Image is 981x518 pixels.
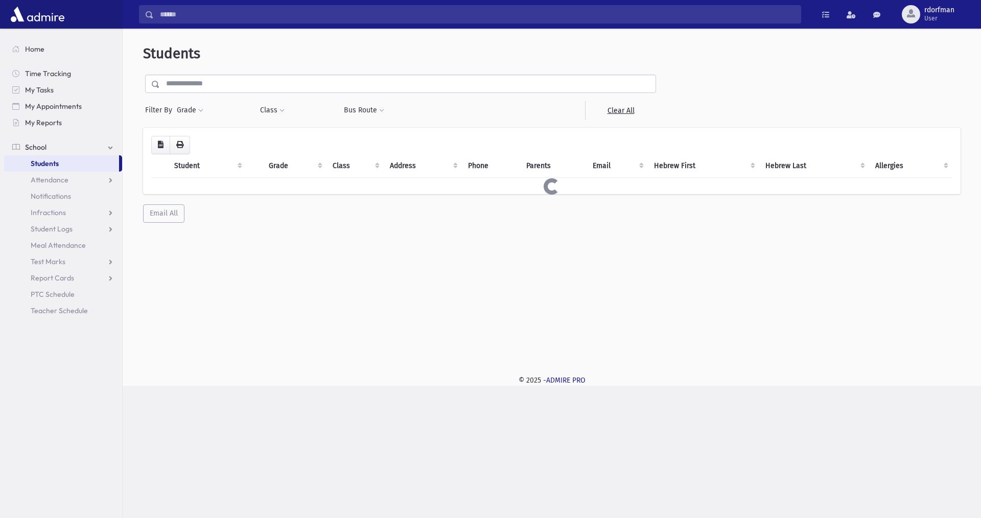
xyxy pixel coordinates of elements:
th: Class [326,154,384,178]
a: Teacher Schedule [4,302,122,319]
span: Students [143,45,200,62]
div: © 2025 - [139,375,965,386]
a: Attendance [4,172,122,188]
span: Home [25,44,44,54]
span: My Tasks [25,85,54,95]
button: Bus Route [343,101,385,120]
a: My Reports [4,114,122,131]
span: PTC Schedule [31,290,75,299]
th: Grade [263,154,326,178]
a: Test Marks [4,253,122,270]
span: User [924,14,954,22]
th: Hebrew First [648,154,759,178]
span: Attendance [31,175,68,184]
th: Phone [462,154,520,178]
a: Report Cards [4,270,122,286]
a: Notifications [4,188,122,204]
a: Time Tracking [4,65,122,82]
span: Test Marks [31,257,65,266]
span: My Appointments [25,102,82,111]
span: Students [31,159,59,168]
button: Grade [176,101,204,120]
a: School [4,139,122,155]
a: Student Logs [4,221,122,237]
button: Class [260,101,285,120]
img: AdmirePro [8,4,67,25]
span: Student Logs [31,224,73,233]
a: My Appointments [4,98,122,114]
a: Clear All [585,101,656,120]
a: My Tasks [4,82,122,98]
a: Meal Attendance [4,237,122,253]
a: Home [4,41,122,57]
input: Search [154,5,801,23]
span: rdorfman [924,6,954,14]
span: My Reports [25,118,62,127]
span: School [25,143,46,152]
a: Students [4,155,119,172]
th: Allergies [869,154,952,178]
a: PTC Schedule [4,286,122,302]
span: Filter By [145,105,176,115]
button: CSV [151,136,170,154]
span: Report Cards [31,273,74,282]
th: Parents [520,154,587,178]
span: Teacher Schedule [31,306,88,315]
span: Meal Attendance [31,241,86,250]
th: Email [587,154,647,178]
span: Infractions [31,208,66,217]
a: ADMIRE PRO [546,376,586,385]
span: Notifications [31,192,71,201]
button: Email All [143,204,184,223]
th: Student [168,154,246,178]
button: Print [170,136,190,154]
a: Infractions [4,204,122,221]
th: Address [384,154,462,178]
span: Time Tracking [25,69,71,78]
th: Hebrew Last [759,154,869,178]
